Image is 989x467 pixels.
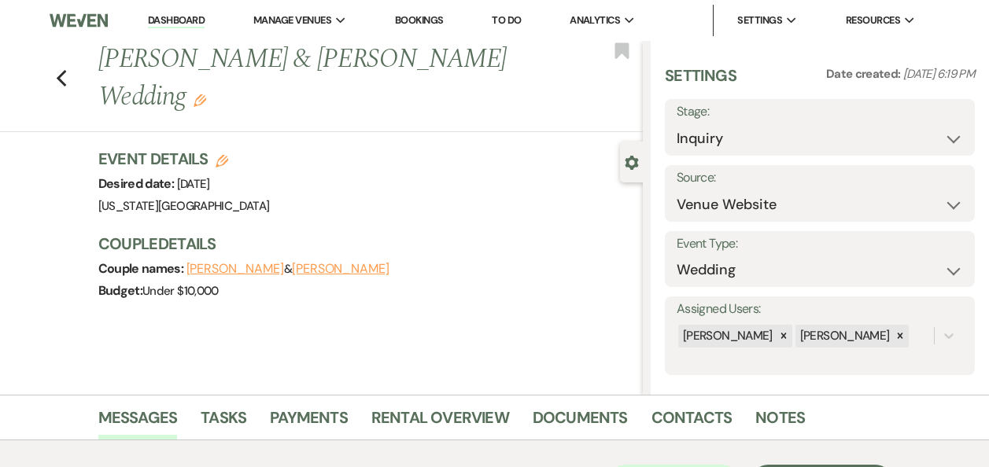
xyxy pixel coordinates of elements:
[98,260,186,277] span: Couple names:
[98,175,177,192] span: Desired date:
[186,263,284,275] button: [PERSON_NAME]
[194,93,206,107] button: Edit
[98,282,143,299] span: Budget:
[795,325,892,347] div: [PERSON_NAME]
[371,405,509,439] a: Rental Overview
[570,13,620,28] span: Analytics
[142,283,219,299] span: Under $10,000
[755,405,805,439] a: Notes
[98,41,528,116] h1: [PERSON_NAME] & [PERSON_NAME] Wedding
[846,13,900,28] span: Resources
[677,298,963,321] label: Assigned Users:
[903,66,975,82] span: [DATE] 6:19 PM
[492,13,521,27] a: To Do
[665,64,736,99] h3: Settings
[177,176,210,192] span: [DATE]
[533,405,628,439] a: Documents
[186,261,389,277] span: &
[292,263,389,275] button: [PERSON_NAME]
[395,13,444,27] a: Bookings
[677,167,963,189] label: Source:
[737,13,782,28] span: Settings
[98,148,270,170] h3: Event Details
[148,13,205,28] a: Dashboard
[50,4,108,37] img: Weven Logo
[98,233,628,255] h3: Couple Details
[201,405,246,439] a: Tasks
[678,325,775,347] div: [PERSON_NAME]
[98,405,178,439] a: Messages
[625,154,639,169] button: Close lead details
[651,405,733,439] a: Contacts
[253,13,331,28] span: Manage Venues
[98,198,270,214] span: [US_STATE][GEOGRAPHIC_DATA]
[677,233,963,256] label: Event Type:
[677,101,963,123] label: Stage:
[826,66,903,82] span: Date created:
[270,405,348,439] a: Payments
